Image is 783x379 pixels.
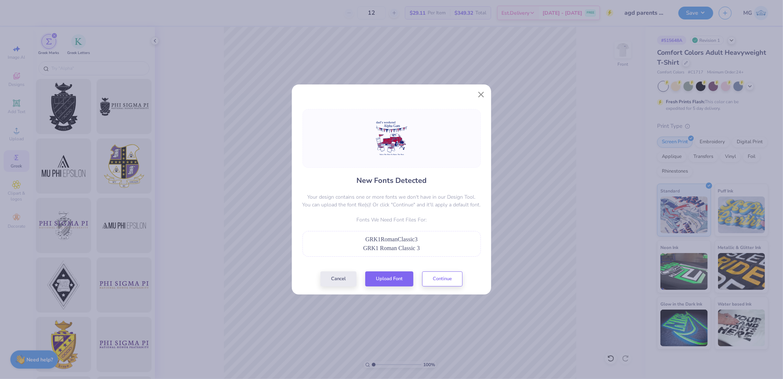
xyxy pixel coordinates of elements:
button: Close [474,87,488,101]
span: GRK1 Roman Classic 3 [363,245,420,251]
span: GRK1RomanClassic3 [365,236,417,242]
button: Upload Font [365,271,413,286]
button: Continue [422,271,463,286]
p: Fonts We Need Font Files For: [302,216,481,224]
h4: New Fonts Detected [356,175,427,186]
p: Your design contains one or more fonts we don't have in our Design Tool. You can upload the font ... [302,193,481,209]
button: Cancel [320,271,356,286]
